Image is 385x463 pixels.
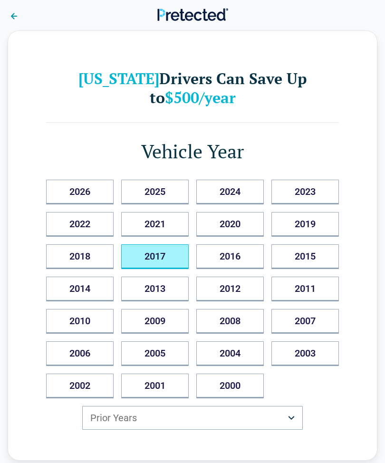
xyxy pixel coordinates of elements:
[121,374,189,398] button: 2001
[271,244,339,269] button: 2015
[196,180,264,204] button: 2024
[121,212,189,237] button: 2021
[121,180,189,204] button: 2025
[78,68,159,88] b: [US_STATE]
[46,374,114,398] button: 2002
[271,341,339,366] button: 2003
[121,341,189,366] button: 2005
[82,406,303,430] button: Prior Years
[121,309,189,334] button: 2009
[196,212,264,237] button: 2020
[46,180,114,204] button: 2026
[271,277,339,301] button: 2011
[196,244,264,269] button: 2016
[46,341,114,366] button: 2006
[271,309,339,334] button: 2007
[46,244,114,269] button: 2018
[196,341,264,366] button: 2004
[121,277,189,301] button: 2013
[271,180,339,204] button: 2023
[46,212,114,237] button: 2022
[271,212,339,237] button: 2019
[46,69,339,107] h2: Drivers Can Save Up to
[196,374,264,398] button: 2000
[121,244,189,269] button: 2017
[46,277,114,301] button: 2014
[165,87,236,107] b: $500/year
[46,309,114,334] button: 2010
[196,277,264,301] button: 2012
[46,138,339,164] h1: Vehicle Year
[196,309,264,334] button: 2008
